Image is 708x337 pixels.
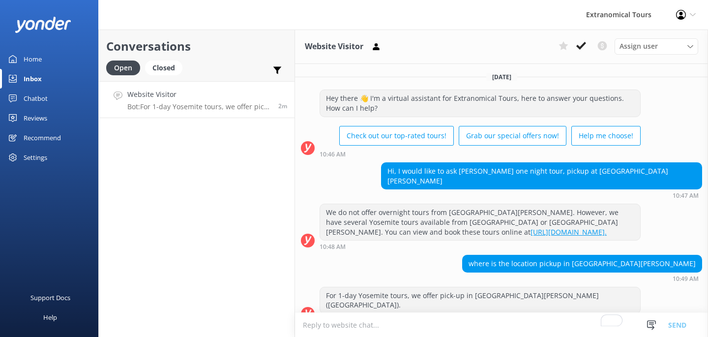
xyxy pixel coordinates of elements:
[320,204,640,240] div: We do not offer overnight tours from [GEOGRAPHIC_DATA][PERSON_NAME]. However, we have several Yos...
[571,126,641,146] button: Help me choose!
[295,313,708,337] textarea: To enrich screen reader interactions, please activate Accessibility in Grammarly extension settings
[106,62,145,73] a: Open
[320,90,640,116] div: Hey there 👋 I'm a virtual assistant for Extranomical Tours, here to answer your questions. How ca...
[15,17,71,33] img: yonder-white-logo.png
[320,244,346,250] strong: 10:48 AM
[531,227,607,237] a: [URL][DOMAIN_NAME].
[24,89,48,108] div: Chatbot
[339,126,454,146] button: Check out our top-rated tours!
[106,37,287,56] h2: Conversations
[24,108,47,128] div: Reviews
[24,49,42,69] div: Home
[127,102,271,111] p: Bot: For 1-day Yosemite tours, we offer pick-up in [GEOGRAPHIC_DATA][PERSON_NAME] ([GEOGRAPHIC_DA...
[106,61,140,75] div: Open
[24,69,42,89] div: Inbox
[459,126,566,146] button: Grab our special offers now!
[619,41,658,52] span: Assign user
[486,73,517,81] span: [DATE]
[673,276,699,282] strong: 10:49 AM
[24,128,61,148] div: Recommend
[305,40,363,53] h3: Website Visitor
[382,163,702,189] div: Hi, I would like to ask [PERSON_NAME] one night tour, pickup at [GEOGRAPHIC_DATA][PERSON_NAME]
[145,62,187,73] a: Closed
[127,89,271,100] h4: Website Visitor
[320,151,641,157] div: Sep 30 2025 07:46pm (UTC -07:00) America/Tijuana
[320,152,346,157] strong: 10:46 AM
[463,255,702,272] div: where is the location pickup in [GEOGRAPHIC_DATA][PERSON_NAME]
[278,102,287,110] span: Sep 30 2025 07:49pm (UTC -07:00) America/Tijuana
[320,287,640,313] div: For 1-day Yosemite tours, we offer pick-up in [GEOGRAPHIC_DATA][PERSON_NAME] ([GEOGRAPHIC_DATA]).
[145,61,182,75] div: Closed
[30,288,70,307] div: Support Docs
[381,192,702,199] div: Sep 30 2025 07:47pm (UTC -07:00) America/Tijuana
[99,81,295,118] a: Website VisitorBot:For 1-day Yosemite tours, we offer pick-up in [GEOGRAPHIC_DATA][PERSON_NAME] (...
[615,38,698,54] div: Assign User
[320,243,641,250] div: Sep 30 2025 07:48pm (UTC -07:00) America/Tijuana
[24,148,47,167] div: Settings
[673,193,699,199] strong: 10:47 AM
[462,275,702,282] div: Sep 30 2025 07:49pm (UTC -07:00) America/Tijuana
[43,307,57,327] div: Help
